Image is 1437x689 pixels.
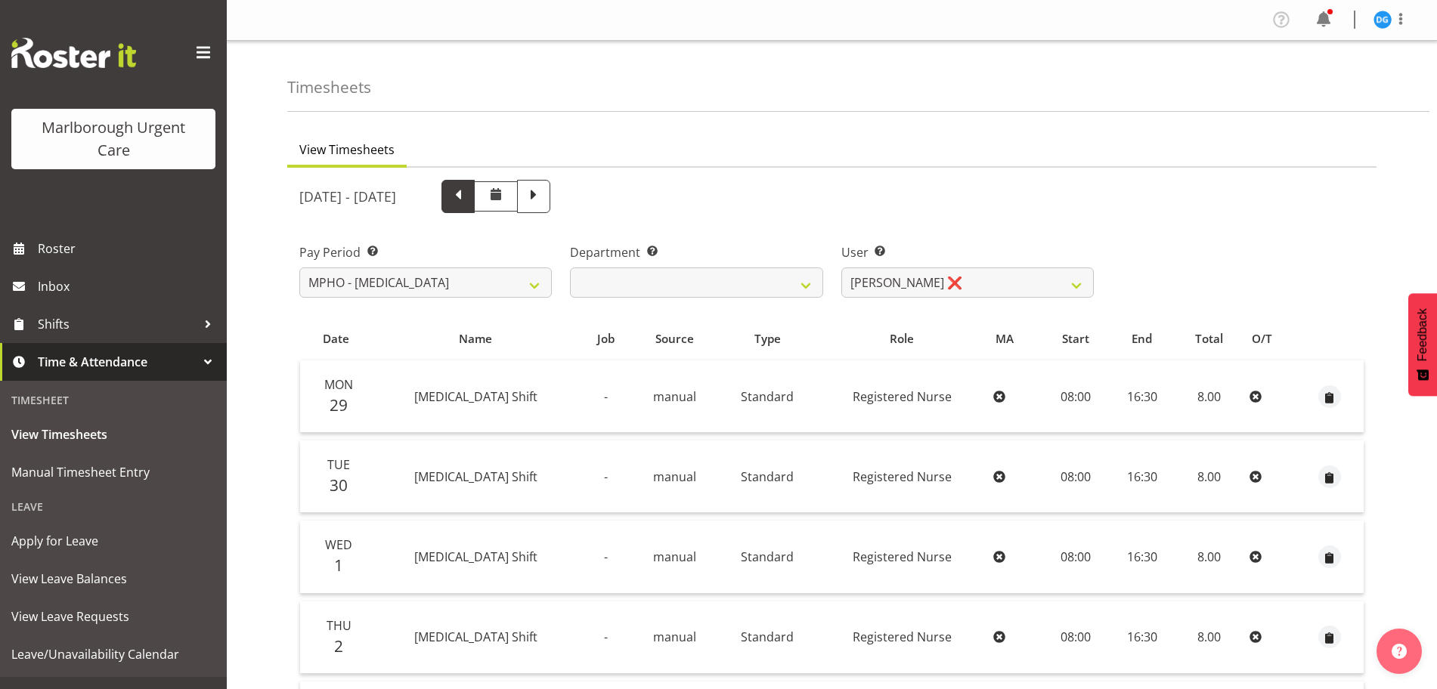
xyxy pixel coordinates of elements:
td: Standard [717,521,817,593]
td: 8.00 [1174,521,1243,593]
td: 08:00 [1042,360,1110,433]
td: 08:00 [1042,521,1110,593]
h4: Timesheets [287,79,371,96]
label: Pay Period [299,243,552,261]
td: 16:30 [1110,601,1175,674]
span: View Leave Balances [11,567,215,590]
h5: [DATE] - [DATE] [299,188,396,205]
a: Leave/Unavailability Calendar [4,635,223,673]
span: View Timesheets [299,141,395,159]
span: - [604,548,608,565]
span: Name [459,330,492,348]
div: Leave [4,491,223,522]
span: Shifts [38,313,197,335]
span: 1 [334,555,343,576]
span: - [604,468,608,485]
span: [MEDICAL_DATA] Shift [414,388,537,405]
span: View Timesheets [11,423,215,446]
span: [MEDICAL_DATA] Shift [414,548,537,565]
td: 8.00 [1174,360,1243,433]
span: Tue [327,456,350,473]
span: Feedback [1416,308,1429,361]
span: Leave/Unavailability Calendar [11,643,215,666]
td: 08:00 [1042,440,1110,513]
div: Marlborough Urgent Care [26,116,200,162]
span: manual [653,548,696,565]
td: Standard [717,440,817,513]
td: 08:00 [1042,601,1110,674]
img: help-xxl-2.png [1392,644,1407,659]
span: [MEDICAL_DATA] Shift [414,629,537,645]
span: Date [323,330,349,348]
span: View Leave Requests [11,605,215,628]
div: Timesheet [4,385,223,416]
span: Wed [325,536,352,553]
span: - [604,388,608,405]
span: manual [653,388,696,405]
button: Feedback - Show survey [1408,293,1437,396]
span: Start [1062,330,1089,348]
span: Source [655,330,694,348]
td: 8.00 [1174,601,1243,674]
span: Manual Timesheet Entry [11,461,215,484]
label: Department [570,243,822,261]
span: Roster [38,237,219,260]
td: 8.00 [1174,440,1243,513]
span: Role [890,330,914,348]
span: Thu [327,617,352,634]
span: Registered Nurse [853,548,952,565]
a: View Leave Requests [4,598,223,635]
a: View Leave Balances [4,560,223,598]
span: Registered Nurse [853,468,952,485]
td: Standard [717,601,817,674]
a: Apply for Leave [4,522,223,560]
span: [MEDICAL_DATA] Shift [414,468,537,485]
span: End [1132,330,1152,348]
span: MA [996,330,1014,348]
a: View Timesheets [4,416,223,453]
span: Inbox [38,275,219,298]
img: deo-garingalao11926.jpg [1374,11,1392,29]
td: 16:30 [1110,360,1175,433]
span: Total [1195,330,1223,348]
span: manual [653,468,696,485]
span: - [604,629,608,645]
span: manual [653,629,696,645]
span: 30 [330,474,348,496]
span: Job [597,330,615,348]
span: Type [754,330,781,348]
label: User [841,243,1094,261]
a: Manual Timesheet Entry [4,453,223,491]
span: Registered Nurse [853,629,952,645]
span: O/T [1252,330,1272,348]
span: Registered Nurse [853,388,952,405]
td: 16:30 [1110,521,1175,593]
td: 16:30 [1110,440,1175,513]
span: Mon [324,376,353,393]
span: Apply for Leave [11,530,215,552]
td: Standard [717,360,817,433]
span: 2 [334,635,343,657]
span: Time & Attendance [38,351,197,373]
img: Rosterit website logo [11,38,136,68]
span: 29 [330,394,348,416]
